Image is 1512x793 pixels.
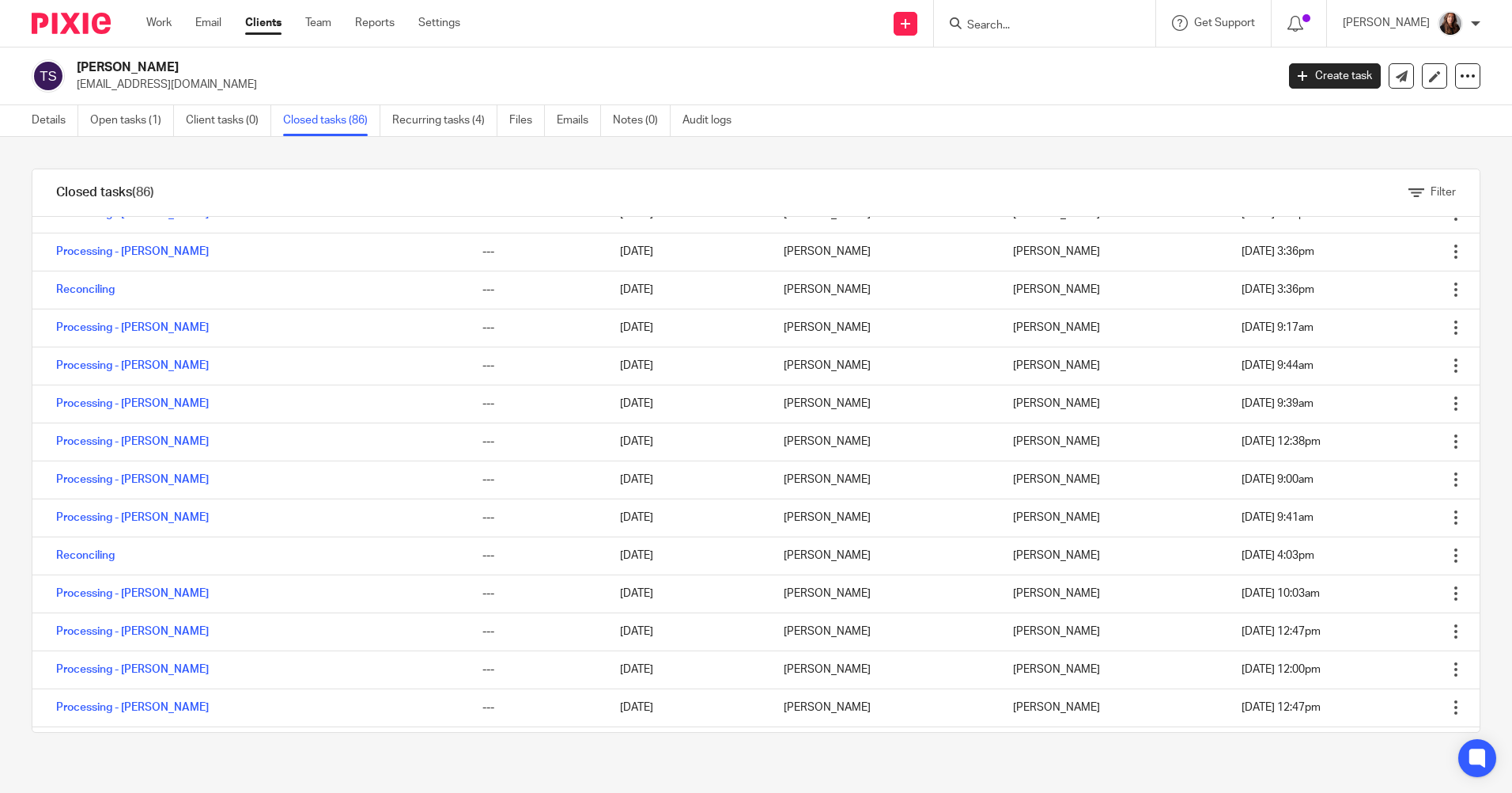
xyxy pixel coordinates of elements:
span: [DATE] 9:17am [1242,322,1314,333]
span: [DATE] 4:03pm [1242,550,1314,561]
span: (86) [132,186,154,199]
td: [PERSON_NAME] [768,613,997,651]
span: [PERSON_NAME] [1013,398,1100,409]
a: Reconciling [56,284,115,295]
td: [PERSON_NAME] [768,385,997,423]
td: [DATE] [604,309,768,347]
span: [PERSON_NAME] [1013,474,1100,485]
img: IMG_0011.jpg [1438,11,1463,36]
span: [PERSON_NAME] [1013,246,1100,257]
td: [PERSON_NAME] [768,537,997,575]
div: --- [482,472,588,488]
a: Recurring tasks (4) [392,105,497,136]
span: [PERSON_NAME] [1013,436,1100,447]
span: [PERSON_NAME] [1013,588,1100,599]
td: [PERSON_NAME] [768,309,997,347]
td: [PERSON_NAME] [768,233,997,271]
a: Emails [557,105,601,136]
div: --- [482,282,588,298]
td: [DATE] [604,613,768,651]
td: [PERSON_NAME] [768,689,997,727]
img: svg%3E [32,59,65,93]
td: [PERSON_NAME] [768,499,997,537]
div: --- [482,396,588,412]
a: Settings [418,15,460,31]
span: Get Support [1194,17,1255,28]
a: Processing - [PERSON_NAME] [56,702,209,713]
h1: Closed tasks [56,184,154,201]
span: [PERSON_NAME] [1013,626,1100,637]
a: Processing - [PERSON_NAME] [56,246,209,257]
td: [DATE] [604,651,768,689]
a: Email [195,15,221,31]
a: Processing - [PERSON_NAME] [56,474,209,485]
a: Processing - [PERSON_NAME] [56,360,209,371]
a: Client tasks (0) [186,105,271,136]
td: [DATE] [604,727,768,765]
a: Closed tasks (86) [283,105,380,136]
a: Processing - [PERSON_NAME] [56,588,209,599]
td: [PERSON_NAME] [768,347,997,385]
a: Create task [1289,63,1381,89]
a: Processing - [PERSON_NAME] [56,208,209,219]
a: Processing - [PERSON_NAME] [56,398,209,409]
td: [DATE] [604,537,768,575]
span: [DATE] 12:00pm [1242,664,1321,675]
div: --- [482,624,588,639]
div: --- [482,244,588,260]
td: [PERSON_NAME] [768,461,997,499]
div: --- [482,662,588,677]
span: [DATE] 9:00am [1242,474,1314,485]
a: Processing - [PERSON_NAME] [56,664,209,675]
div: --- [482,700,588,715]
td: [DATE] [604,233,768,271]
a: Work [146,15,172,31]
div: --- [482,434,588,450]
span: [PERSON_NAME] [1013,284,1100,295]
a: Processing - [PERSON_NAME] [56,512,209,523]
span: [PERSON_NAME] [1013,208,1100,219]
a: Audit logs [682,105,743,136]
td: [PERSON_NAME] [768,727,997,765]
td: [DATE] [604,385,768,423]
span: [PERSON_NAME] [1013,664,1100,675]
a: Processing - [PERSON_NAME] [56,322,209,333]
span: [PERSON_NAME] [1013,702,1100,713]
div: --- [482,358,588,374]
div: --- [482,586,588,601]
div: --- [482,320,588,336]
p: [PERSON_NAME] [1343,15,1430,31]
td: [PERSON_NAME] [768,575,997,613]
span: [DATE] 9:41am [1242,512,1314,523]
h2: [PERSON_NAME] [77,59,1027,76]
td: [PERSON_NAME] [768,423,997,461]
td: [DATE] [604,347,768,385]
span: [DATE] 12:38pm [1242,436,1321,447]
td: [DATE] [604,461,768,499]
span: [PERSON_NAME] [1013,360,1100,371]
td: [DATE] [604,423,768,461]
a: Processing - [PERSON_NAME] [56,436,209,447]
span: [DATE] 3:36pm [1242,246,1314,257]
a: Details [32,105,78,136]
p: [EMAIL_ADDRESS][DOMAIN_NAME] [77,77,1265,93]
span: [DATE] 3:36pm [1242,284,1314,295]
span: [DATE] 9:44am [1242,360,1314,371]
span: [DATE] 2:06pm [1242,208,1314,219]
span: [PERSON_NAME] [1013,550,1100,561]
td: [DATE] [604,271,768,309]
a: Team [305,15,331,31]
a: Reports [355,15,395,31]
span: [PERSON_NAME] [1013,322,1100,333]
a: Processing - [PERSON_NAME] [56,626,209,637]
a: Reconciling [56,550,115,561]
div: --- [482,548,588,563]
td: [DATE] [604,575,768,613]
a: Files [509,105,545,136]
span: [PERSON_NAME] [1013,512,1100,523]
span: [DATE] 12:47pm [1242,702,1321,713]
a: Clients [245,15,282,31]
img: Pixie [32,13,111,34]
a: Notes (0) [613,105,671,136]
span: [DATE] 12:47pm [1242,626,1321,637]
